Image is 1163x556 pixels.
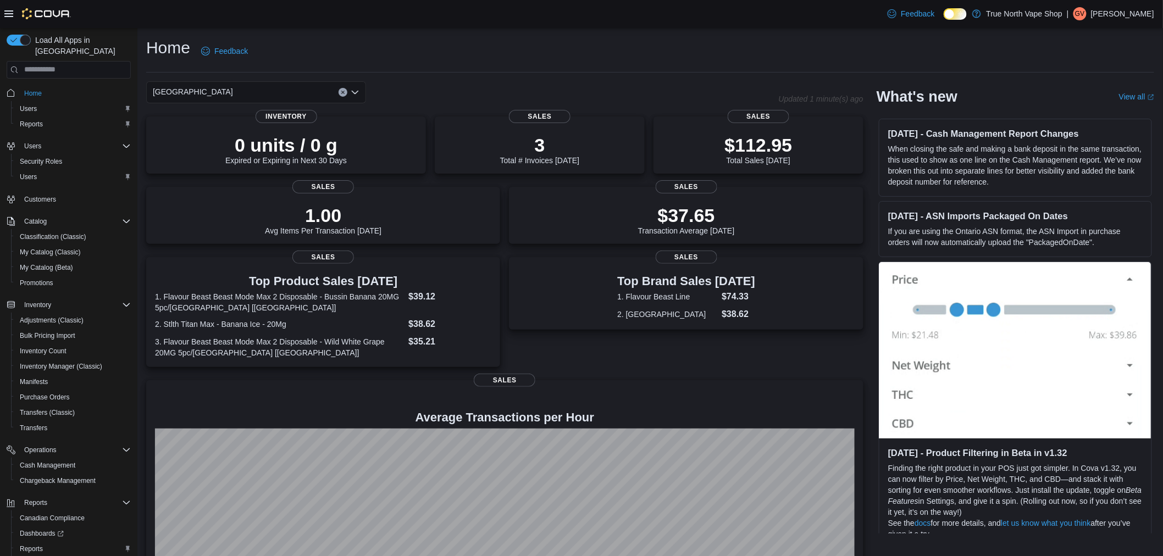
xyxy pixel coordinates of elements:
[2,442,135,458] button: Operations
[11,458,135,473] button: Cash Management
[987,7,1063,20] p: True North Vape Shop
[2,495,135,510] button: Reports
[15,102,41,115] a: Users
[265,204,381,226] p: 1.00
[15,421,131,435] span: Transfers
[15,421,52,435] a: Transfers
[1119,92,1154,101] a: View allExternal link
[155,275,491,288] h3: Top Product Sales [DATE]
[11,473,135,488] button: Chargeback Management
[1067,7,1069,20] p: |
[15,391,74,404] a: Purchase Orders
[15,276,58,290] a: Promotions
[915,519,931,527] a: docs
[15,276,131,290] span: Promotions
[728,110,789,123] span: Sales
[20,331,75,340] span: Bulk Pricing Import
[15,406,131,419] span: Transfers (Classic)
[15,155,67,168] a: Security Roles
[20,140,131,153] span: Users
[20,424,47,432] span: Transfers
[20,120,43,129] span: Reports
[20,347,67,355] span: Inventory Count
[656,251,717,264] span: Sales
[155,291,404,313] dt: 1. Flavour Beast Beast Mode Max 2 Disposable - Bussin Banana 20MG 5pc/[GEOGRAPHIC_DATA] [[GEOGRAP...
[20,461,75,470] span: Cash Management
[22,8,71,19] img: Cova
[2,191,135,207] button: Customers
[20,104,37,113] span: Users
[15,230,131,243] span: Classification (Classic)
[15,360,107,373] a: Inventory Manager (Classic)
[15,329,131,342] span: Bulk Pricing Import
[15,118,131,131] span: Reports
[11,313,135,328] button: Adjustments (Classic)
[20,193,60,206] a: Customers
[155,411,855,424] h4: Average Transactions per Hour
[15,230,91,243] a: Classification (Classic)
[15,261,131,274] span: My Catalog (Beta)
[408,318,491,331] dd: $38.62
[638,204,735,226] p: $37.65
[725,134,793,165] div: Total Sales [DATE]
[20,140,46,153] button: Users
[339,88,347,97] button: Clear input
[638,204,735,235] div: Transaction Average [DATE]
[2,297,135,313] button: Inventory
[15,375,131,388] span: Manifests
[888,447,1143,458] h3: [DATE] - Product Filtering in Beta in v1.32
[20,279,53,287] span: Promotions
[474,374,535,387] span: Sales
[24,446,57,454] span: Operations
[888,463,1143,518] p: Finding the right product in your POS just got simpler. In Cova v1.32, you can now filter by Pric...
[351,88,359,97] button: Open list of options
[15,459,131,472] span: Cash Management
[656,180,717,193] span: Sales
[292,251,354,264] span: Sales
[155,336,404,358] dt: 3. Flavour Beast Beast Mode Max 2 Disposable - Wild White Grape 20MG 5pc/[GEOGRAPHIC_DATA] [[GEOG...
[11,116,135,132] button: Reports
[20,263,73,272] span: My Catalog (Beta)
[20,87,46,100] a: Home
[15,360,131,373] span: Inventory Manager (Classic)
[256,110,317,123] span: Inventory
[20,215,131,228] span: Catalog
[11,260,135,275] button: My Catalog (Beta)
[888,128,1143,139] h3: [DATE] - Cash Management Report Changes
[617,291,717,302] dt: 1. Flavour Beast Line
[888,518,1143,540] p: See the for more details, and after you’ve given it a try.
[15,118,47,131] a: Reports
[15,170,131,184] span: Users
[509,110,571,123] span: Sales
[20,298,56,312] button: Inventory
[722,308,755,321] dd: $38.62
[15,102,131,115] span: Users
[1091,7,1154,20] p: [PERSON_NAME]
[11,343,135,359] button: Inventory Count
[11,359,135,374] button: Inventory Manager (Classic)
[500,134,579,156] p: 3
[888,226,1143,248] p: If you are using the Ontario ASN format, the ASN Import in purchase orders will now automatically...
[20,496,131,509] span: Reports
[292,180,354,193] span: Sales
[265,204,381,235] div: Avg Items Per Transaction [DATE]
[214,46,248,57] span: Feedback
[15,246,131,259] span: My Catalog (Classic)
[1075,7,1084,20] span: GV
[11,169,135,185] button: Users
[1073,7,1087,20] div: Gary Vape
[15,542,131,555] span: Reports
[15,511,131,525] span: Canadian Compliance
[15,314,131,327] span: Adjustments (Classic)
[1148,94,1154,101] svg: External link
[15,527,68,540] a: Dashboards
[15,261,77,274] a: My Catalog (Beta)
[11,244,135,260] button: My Catalog (Classic)
[15,170,41,184] a: Users
[408,290,491,303] dd: $39.12
[15,459,80,472] a: Cash Management
[2,214,135,229] button: Catalog
[11,390,135,405] button: Purchase Orders
[11,275,135,291] button: Promotions
[11,374,135,390] button: Manifests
